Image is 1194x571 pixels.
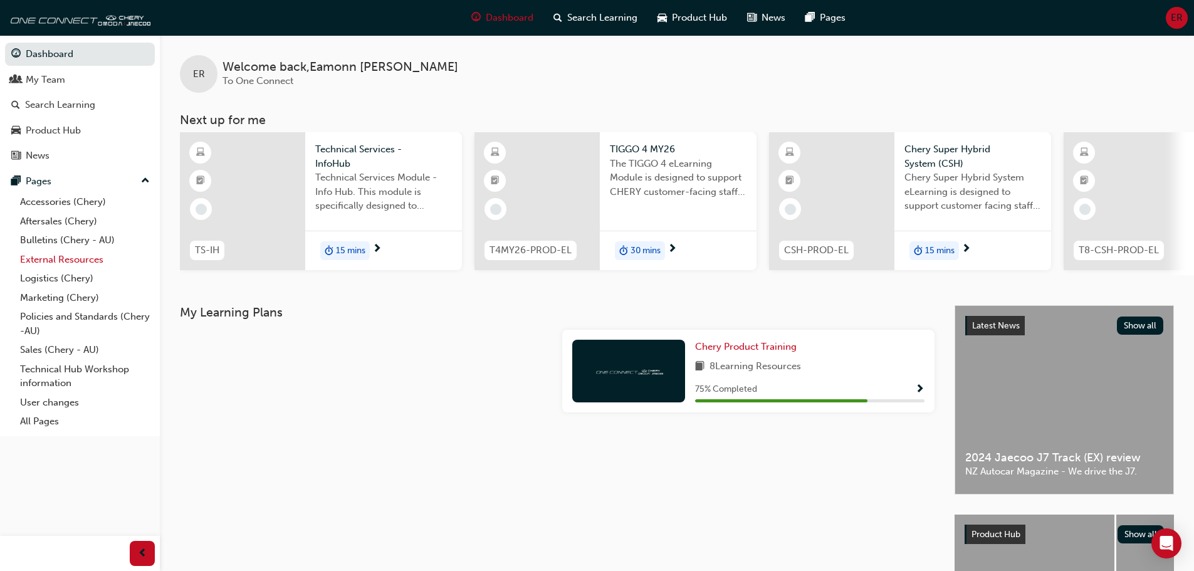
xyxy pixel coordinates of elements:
[610,142,746,157] span: TIGGO 4 MY26
[1171,11,1183,25] span: ER
[11,125,21,137] span: car-icon
[795,5,856,31] a: pages-iconPages
[15,192,155,212] a: Accessories (Chery)
[672,11,727,25] span: Product Hub
[553,10,562,26] span: search-icon
[15,307,155,340] a: Policies and Standards (Chery -AU)
[160,113,1194,127] h3: Next up for me
[336,244,365,258] span: 15 mins
[5,119,155,142] a: Product Hub
[747,10,757,26] span: news-icon
[11,150,21,162] span: news-icon
[315,142,452,170] span: Technical Services - InfoHub
[6,5,150,30] img: oneconnect
[26,149,50,163] div: News
[762,11,785,25] span: News
[15,340,155,360] a: Sales (Chery - AU)
[695,341,797,352] span: Chery Product Training
[1118,525,1165,543] button: Show all
[5,68,155,92] a: My Team
[805,10,815,26] span: pages-icon
[567,11,637,25] span: Search Learning
[15,250,155,270] a: External Resources
[141,173,150,189] span: up-icon
[223,75,293,86] span: To One Connect
[695,359,704,375] span: book-icon
[1079,243,1159,258] span: T8-CSH-PROD-EL
[196,145,205,161] span: learningResourceType_ELEARNING-icon
[785,145,794,161] span: learningResourceType_ELEARNING-icon
[965,525,1164,545] a: Product HubShow all
[737,5,795,31] a: news-iconNews
[904,142,1041,170] span: Chery Super Hybrid System (CSH)
[925,244,955,258] span: 15 mins
[1079,204,1091,215] span: learningRecordVerb_NONE-icon
[5,170,155,193] button: Pages
[490,204,501,215] span: learningRecordVerb_NONE-icon
[26,174,51,189] div: Pages
[631,244,661,258] span: 30 mins
[486,11,533,25] span: Dashboard
[15,212,155,231] a: Aftersales (Chery)
[965,464,1163,479] span: NZ Autocar Magazine - We drive the J7.
[5,40,155,170] button: DashboardMy TeamSearch LearningProduct HubNews
[26,123,81,138] div: Product Hub
[915,384,924,396] span: Show Progress
[315,170,452,213] span: Technical Services Module - Info Hub. This module is specifically designed to address the require...
[1080,173,1089,189] span: booktick-icon
[915,382,924,397] button: Show Progress
[784,243,849,258] span: CSH-PROD-EL
[914,243,923,259] span: duration-icon
[695,382,757,397] span: 75 % Completed
[180,305,935,320] h3: My Learning Plans
[11,49,21,60] span: guage-icon
[11,100,20,111] span: search-icon
[372,244,382,255] span: next-icon
[543,5,647,31] a: search-iconSearch Learning
[769,132,1051,270] a: CSH-PROD-ELChery Super Hybrid System (CSH)Chery Super Hybrid System eLearning is designed to supp...
[955,305,1174,495] a: Latest NewsShow all2024 Jaecoo J7 Track (EX) reviewNZ Autocar Magazine - We drive the J7.
[223,60,458,75] span: Welcome back , Eamonn [PERSON_NAME]
[15,360,155,393] a: Technical Hub Workshop information
[15,231,155,250] a: Bulletins (Chery - AU)
[26,73,65,87] div: My Team
[971,529,1020,540] span: Product Hub
[1117,317,1164,335] button: Show all
[491,173,500,189] span: booktick-icon
[785,173,794,189] span: booktick-icon
[11,176,21,187] span: pages-icon
[491,145,500,161] span: learningResourceType_ELEARNING-icon
[138,546,147,562] span: prev-icon
[5,43,155,66] a: Dashboard
[325,243,333,259] span: duration-icon
[5,144,155,167] a: News
[961,244,971,255] span: next-icon
[668,244,677,255] span: next-icon
[904,170,1041,213] span: Chery Super Hybrid System eLearning is designed to support customer facing staff with the underst...
[196,204,207,215] span: learningRecordVerb_NONE-icon
[193,67,205,81] span: ER
[594,365,663,377] img: oneconnect
[196,173,205,189] span: booktick-icon
[619,243,628,259] span: duration-icon
[195,243,219,258] span: TS-IH
[15,288,155,308] a: Marketing (Chery)
[647,5,737,31] a: car-iconProduct Hub
[461,5,543,31] a: guage-iconDashboard
[710,359,801,375] span: 8 Learning Resources
[490,243,572,258] span: T4MY26-PROD-EL
[1166,7,1188,29] button: ER
[820,11,846,25] span: Pages
[695,340,802,354] a: Chery Product Training
[471,10,481,26] span: guage-icon
[180,132,462,270] a: TS-IHTechnical Services - InfoHubTechnical Services Module - Info Hub. This module is specificall...
[972,320,1020,331] span: Latest News
[965,451,1163,465] span: 2024 Jaecoo J7 Track (EX) review
[965,316,1163,336] a: Latest NewsShow all
[15,269,155,288] a: Logistics (Chery)
[610,157,746,199] span: The TIGGO 4 eLearning Module is designed to support CHERY customer-facing staff with the product ...
[657,10,667,26] span: car-icon
[5,93,155,117] a: Search Learning
[11,75,21,86] span: people-icon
